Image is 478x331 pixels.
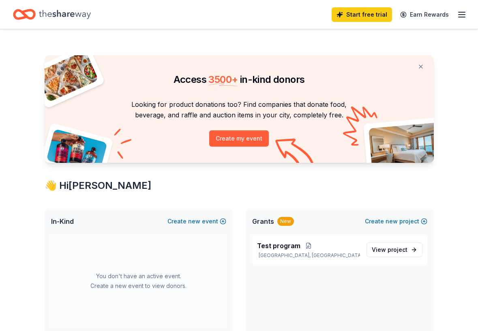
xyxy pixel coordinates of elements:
[208,74,238,85] span: 3500 +
[35,50,99,102] img: Pizza
[209,130,269,147] button: Create my event
[388,246,407,253] span: project
[386,216,398,226] span: new
[275,138,316,169] img: Curvy arrow
[174,74,305,85] span: Access in-kind donors
[257,241,300,251] span: Test program
[252,216,274,226] span: Grants
[332,7,392,22] a: Start free trial
[257,252,360,259] p: [GEOGRAPHIC_DATA], [GEOGRAPHIC_DATA]
[395,7,454,22] a: Earn Rewards
[367,242,422,257] a: View project
[45,179,434,192] div: 👋 Hi [PERSON_NAME]
[167,216,226,226] button: Createnewevent
[54,99,424,121] p: Looking for product donations too? Find companies that donate food, beverage, and raffle and auct...
[51,216,74,226] span: In-Kind
[188,216,200,226] span: new
[277,217,294,226] div: New
[13,5,91,24] a: Home
[372,245,407,255] span: View
[51,234,226,328] div: You don't have an active event. Create a new event to view donors.
[365,216,427,226] button: Createnewproject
